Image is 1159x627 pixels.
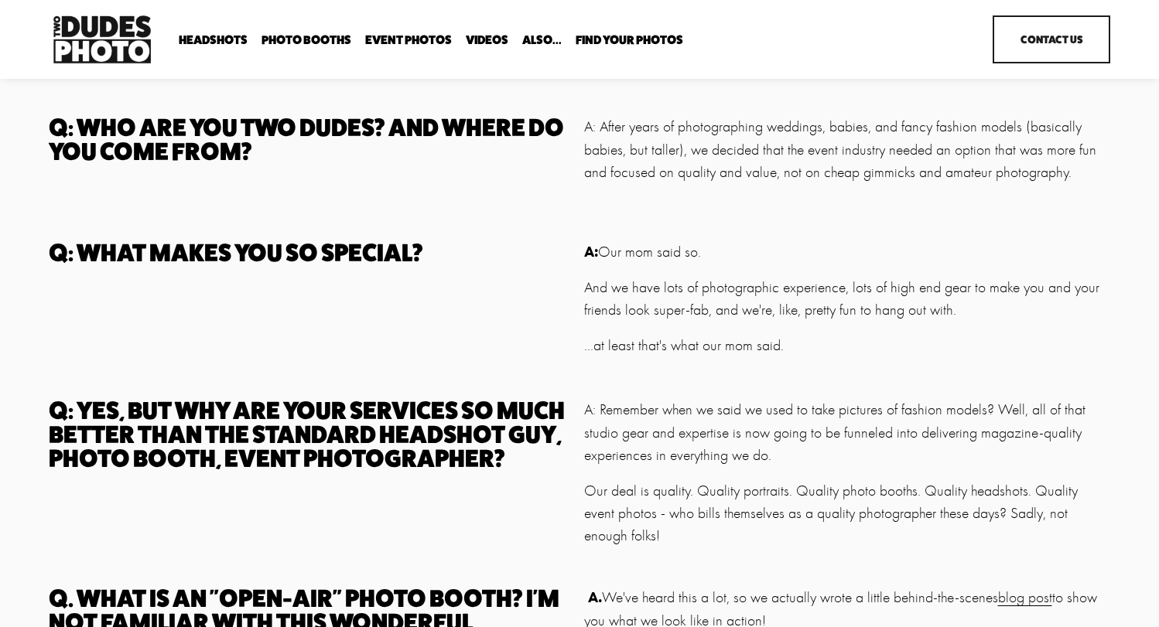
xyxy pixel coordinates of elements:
a: folder dropdown [522,32,562,47]
p: Our deal is quality. Quality portraits. Quality photo booths. Quality headshots. Quality event ph... [584,479,1111,547]
p: And we have lots of photographic experience, lots of high end gear to make you and your friends l... [584,276,1111,322]
p: ...at least that's what our mom said. [584,334,1111,356]
h3: Q: Who are you two dudes? And where do you come from? [49,115,576,163]
a: blog post [998,588,1052,606]
a: folder dropdown [576,32,683,47]
h3: Q: What makes you so special? [49,240,576,264]
p: Our mom said so. [584,240,1111,263]
p: A: Remember when we said we used to take pictures of fashion models? Well, all of that studio gea... [584,398,1111,466]
strong: A. [588,588,602,606]
a: folder dropdown [179,32,248,47]
span: Also... [522,34,562,46]
img: Two Dudes Photo | Headshots, Portraits &amp; Photo Booths [49,12,156,67]
p: A: After years of photographing weddings, babies, and fancy fashion models (basically babies, but... [584,115,1111,183]
strong: A: [584,242,598,261]
a: Event Photos [365,32,452,47]
span: Photo Booths [262,34,351,46]
a: Contact Us [993,15,1110,63]
span: Headshots [179,34,248,46]
h3: Q: Yes, but why are your services so much better than the standard headshot guy, photo booth, eve... [49,398,576,470]
a: folder dropdown [262,32,351,47]
a: Videos [466,32,508,47]
span: Find Your Photos [576,34,683,46]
